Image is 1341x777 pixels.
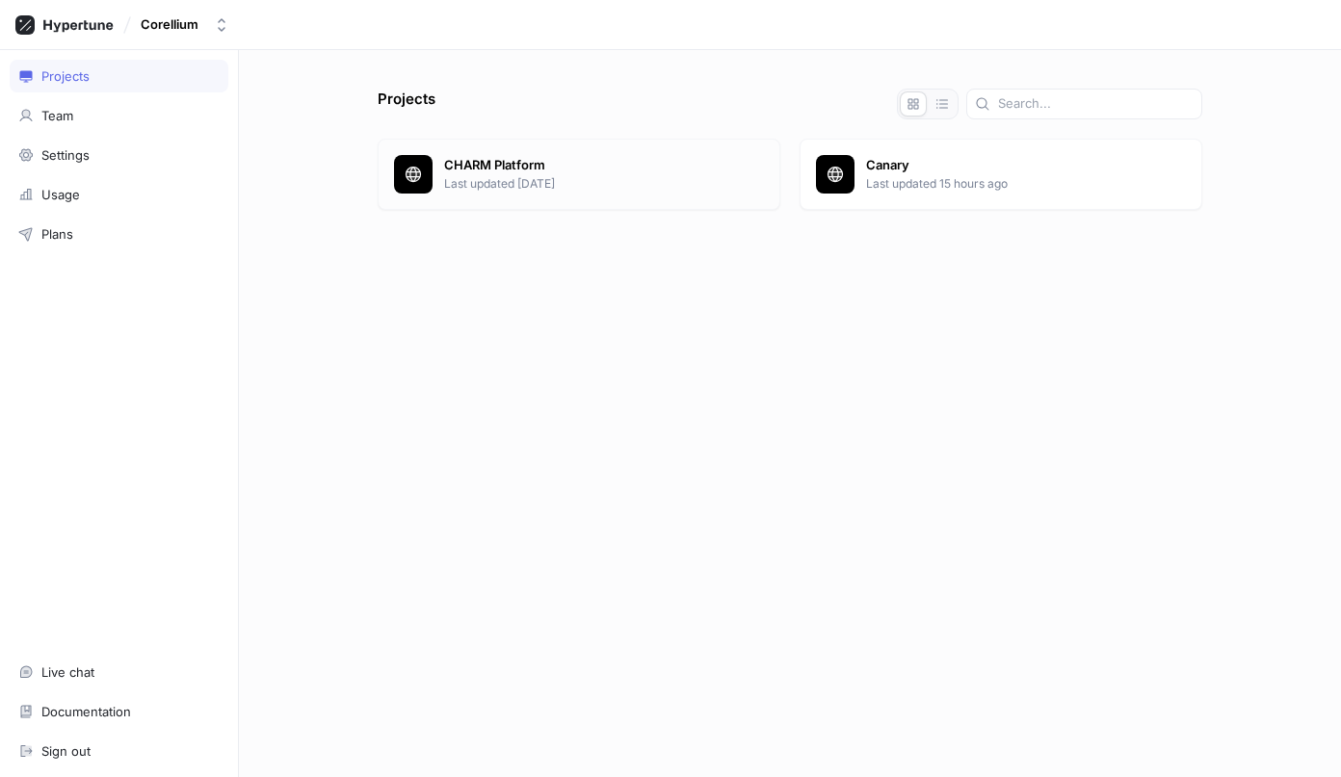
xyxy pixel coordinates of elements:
[41,743,91,759] div: Sign out
[41,108,73,123] div: Team
[41,704,131,719] div: Documentation
[41,187,80,202] div: Usage
[41,68,90,84] div: Projects
[10,695,228,728] a: Documentation
[10,178,228,211] a: Usage
[41,147,90,163] div: Settings
[444,175,764,193] p: Last updated [DATE]
[10,99,228,132] a: Team
[41,226,73,242] div: Plans
[141,16,198,33] div: Corellium
[10,139,228,171] a: Settings
[10,218,228,250] a: Plans
[998,94,1194,114] input: Search...
[866,156,1186,175] p: Canary
[41,664,94,680] div: Live chat
[10,60,228,92] a: Projects
[378,89,435,119] p: Projects
[444,156,764,175] p: CHARM Platform
[133,9,237,40] button: Corellium
[866,175,1186,193] p: Last updated 15 hours ago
